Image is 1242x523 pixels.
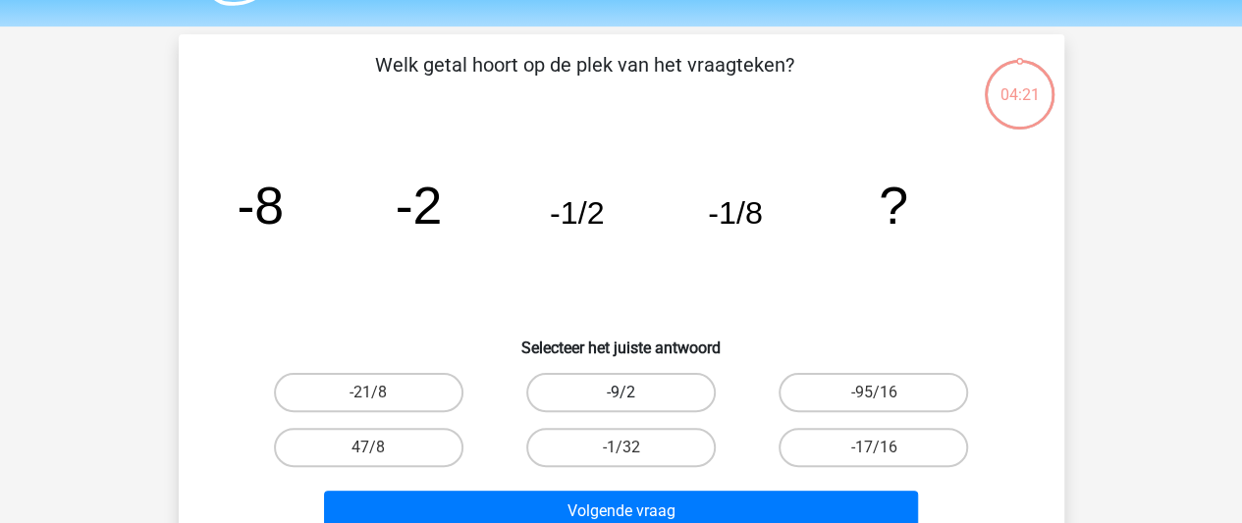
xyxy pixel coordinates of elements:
[708,195,763,231] tspan: -1/8
[210,50,959,109] p: Welk getal hoort op de plek van het vraagteken?
[526,373,716,412] label: -9/2
[526,428,716,467] label: -1/32
[274,373,463,412] label: -21/8
[549,195,604,231] tspan: -1/2
[779,428,968,467] label: -17/16
[983,58,1056,107] div: 04:21
[879,176,908,235] tspan: ?
[237,176,284,235] tspan: -8
[274,428,463,467] label: 47/8
[395,176,442,235] tspan: -2
[779,373,968,412] label: -95/16
[210,323,1033,357] h6: Selecteer het juiste antwoord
